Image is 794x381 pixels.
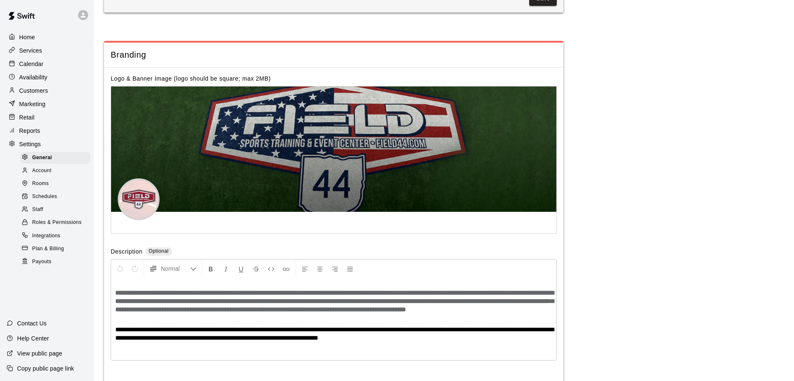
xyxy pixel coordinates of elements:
[20,191,91,203] div: Schedules
[313,261,327,276] button: Center Align
[19,100,46,108] p: Marketing
[111,247,142,257] label: Description
[19,60,43,68] p: Calendar
[234,261,248,276] button: Format Underline
[161,264,190,273] span: Normal
[32,167,51,175] span: Account
[32,218,81,227] span: Roles & Permissions
[298,261,312,276] button: Left Align
[19,33,35,41] p: Home
[20,243,91,255] div: Plan & Billing
[20,204,91,216] div: Staff
[20,152,91,164] div: General
[7,124,87,137] a: Reports
[128,261,142,276] button: Redo
[20,178,91,190] div: Rooms
[20,203,94,216] a: Staff
[17,349,62,358] p: View public page
[20,230,91,242] div: Integrations
[20,229,94,242] a: Integrations
[17,319,47,328] p: Contact Us
[7,98,87,110] a: Marketing
[249,261,263,276] button: Format Strikethrough
[7,44,87,57] a: Services
[7,138,87,150] a: Settings
[7,71,87,84] a: Availability
[204,261,218,276] button: Format Bold
[7,84,87,97] a: Customers
[32,232,61,240] span: Integrations
[20,217,91,229] div: Roles & Permissions
[146,261,200,276] button: Formatting Options
[20,165,91,177] div: Account
[19,86,48,95] p: Customers
[19,113,35,122] p: Retail
[7,31,87,43] a: Home
[32,258,51,266] span: Payouts
[32,180,49,188] span: Rooms
[7,58,87,70] a: Calendar
[20,216,94,229] a: Roles & Permissions
[20,255,94,268] a: Payouts
[20,151,94,164] a: General
[32,206,43,214] span: Staff
[17,334,49,343] p: Help Center
[279,261,293,276] button: Insert Link
[32,154,52,162] span: General
[113,261,127,276] button: Undo
[20,164,94,177] a: Account
[149,248,169,254] span: Optional
[19,46,42,55] p: Services
[32,193,57,201] span: Schedules
[32,245,64,253] span: Plan & Billing
[19,73,48,81] p: Availability
[17,364,74,373] p: Copy public page link
[264,261,278,276] button: Insert Code
[19,140,41,148] p: Settings
[20,242,94,255] a: Plan & Billing
[219,261,233,276] button: Format Italics
[7,111,87,124] a: Retail
[111,49,557,61] span: Branding
[328,261,342,276] button: Right Align
[19,127,40,135] p: Reports
[20,190,94,203] a: Schedules
[343,261,357,276] button: Justify Align
[20,178,94,190] a: Rooms
[111,75,271,82] label: Logo & Banner Image (logo should be square; max 2MB)
[20,256,91,268] div: Payouts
